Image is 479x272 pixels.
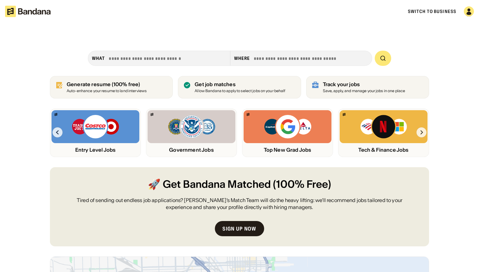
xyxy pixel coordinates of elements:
span: (100% Free) [273,177,331,192]
a: Track your jobs Save, apply, and manage your jobs in one place [306,76,429,98]
img: FBI, DHS, MWRD logos [167,114,215,139]
div: Track your jobs [323,81,405,87]
div: Government Jobs [148,147,235,153]
a: Bandana logoTrader Joe’s, Costco, Target logosEntry Level Jobs [50,109,141,157]
img: Bank of America, Netflix, Microsoft logos [360,114,408,139]
img: Bandana logo [151,113,153,116]
div: Get job matches [195,81,285,87]
div: Allow Bandana to apply to select jobs on your behalf [195,89,285,93]
img: Trader Joe’s, Costco, Target logos [71,114,119,139]
div: Save, apply, and manage your jobs in one place [323,89,405,93]
img: Bandana logotype [5,6,51,17]
div: Tech & Finance Jobs [340,147,427,153]
div: Top New Grad Jobs [244,147,331,153]
div: Entry Level Jobs [52,147,139,153]
img: Right Arrow [416,127,427,137]
a: Bandana logoBank of America, Netflix, Microsoft logosTech & Finance Jobs [338,109,429,157]
div: Generate resume [67,81,147,87]
div: Sign up now [222,226,256,231]
img: Bandana logo [247,113,249,116]
a: Bandana logoCapital One, Google, Delta logosTop New Grad Jobs [242,109,333,157]
div: what [92,55,105,61]
div: Tired of sending out endless job applications? [PERSON_NAME]’s Match Team will do the heavy lifti... [65,197,414,211]
img: Left Arrow [52,127,63,137]
img: Bandana logo [343,113,345,116]
a: Bandana logoFBI, DHS, MWRD logosGovernment Jobs [146,109,237,157]
img: Capital One, Google, Delta logos [264,114,312,139]
span: (100% free) [112,81,140,87]
div: Auto-enhance your resume to land interviews [67,89,147,93]
a: Get job matches Allow Bandana to apply to select jobs on your behalf [178,76,301,98]
a: Sign up now [215,221,264,236]
a: Switch to Business [408,9,456,14]
div: Where [234,55,250,61]
a: Generate resume (100% free)Auto-enhance your resume to land interviews [50,76,173,98]
span: 🚀 Get Bandana Matched [148,177,271,192]
img: Bandana logo [55,113,57,116]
